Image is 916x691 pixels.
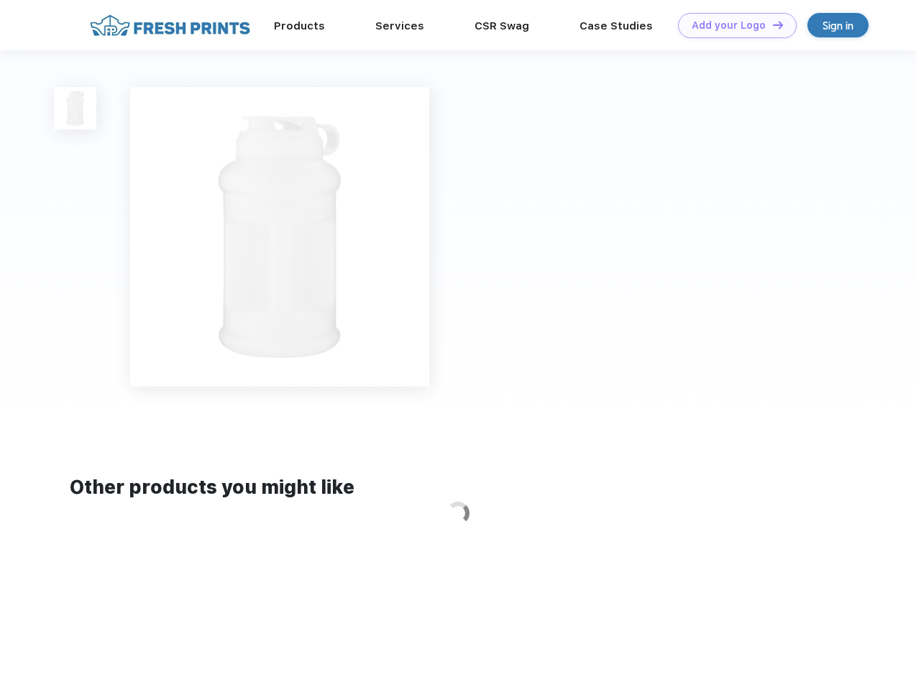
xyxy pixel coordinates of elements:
[274,19,325,32] a: Products
[692,19,766,32] div: Add your Logo
[86,13,255,38] img: fo%20logo%202.webp
[130,87,429,387] img: func=resize&h=640
[823,17,853,34] div: Sign in
[54,87,96,130] img: func=resize&h=100
[773,21,783,29] img: DT
[807,13,869,37] a: Sign in
[70,474,846,502] div: Other products you might like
